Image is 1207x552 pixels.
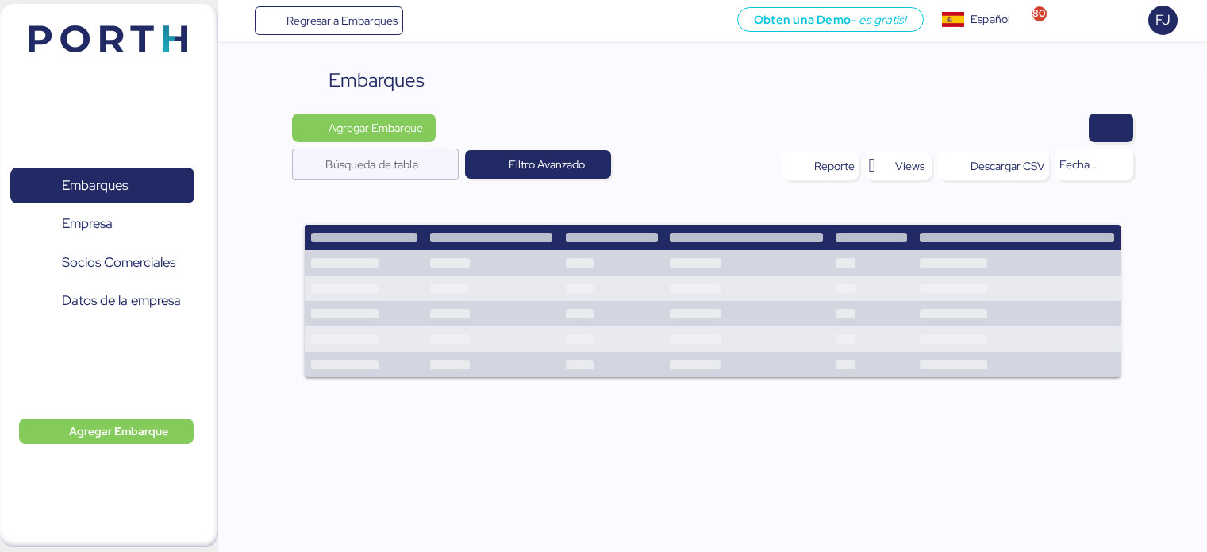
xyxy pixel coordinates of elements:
[286,11,398,30] span: Regresar a Embarques
[62,174,128,197] span: Embarques
[971,11,1010,28] div: Español
[865,152,932,180] button: Views
[895,156,924,176] span: Views
[62,251,175,274] span: Socios Comerciales
[255,6,404,35] a: Regresar a Embarques
[782,152,859,180] button: Reporte
[62,212,113,235] span: Empresa
[292,114,436,142] button: Agregar Embarque
[10,168,194,204] a: Embarques
[62,289,181,312] span: Datos de la empresa
[228,7,255,34] button: Menu
[1155,10,1170,30] span: FJ
[10,283,194,319] a: Datos de la empresa
[814,156,855,176] div: Reporte
[971,156,1045,176] div: Descargar CSV
[325,149,449,180] input: Búsqueda de tabla
[329,66,425,95] div: Embarques
[10,206,194,242] a: Empresa
[69,422,168,441] span: Agregar Embarque
[465,150,611,179] button: Filtro Avanzado
[329,118,423,137] span: Agregar Embarque
[19,419,194,444] button: Agregar Embarque
[10,245,194,281] a: Socios Comerciales
[938,152,1049,180] button: Descargar CSV
[509,155,585,174] span: Filtro Avanzado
